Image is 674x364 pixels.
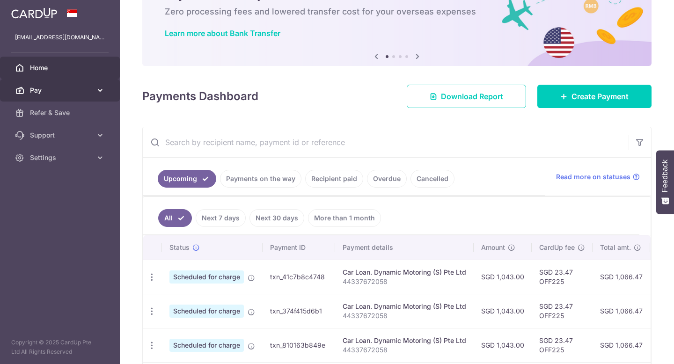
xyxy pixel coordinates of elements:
a: More than 1 month [308,209,381,227]
p: [EMAIL_ADDRESS][DOMAIN_NAME] [15,33,105,42]
a: Upcoming [158,170,216,188]
span: Scheduled for charge [169,270,244,284]
span: Total amt. [600,243,631,252]
span: Pay [30,86,92,95]
span: Create Payment [571,91,629,102]
th: Payment ID [263,235,335,260]
td: txn_41c7b8c4748 [263,260,335,294]
span: Status [169,243,190,252]
p: 44337672058 [343,311,466,320]
span: Settings [30,153,92,162]
a: Recipient paid [305,170,363,188]
td: SGD 23.47 OFF225 [532,260,593,294]
a: Next 7 days [196,209,246,227]
span: Support [30,131,92,140]
a: Read more on statuses [556,172,640,182]
span: Home [30,63,92,73]
span: Read more on statuses [556,172,630,182]
td: SGD 1,043.00 [474,328,532,362]
span: Amount [481,243,505,252]
button: Feedback - Show survey [656,150,674,214]
input: Search by recipient name, payment id or reference [143,127,629,157]
a: Next 30 days [249,209,304,227]
h6: Zero processing fees and lowered transfer cost for your overseas expenses [165,6,629,17]
span: Refer & Save [30,108,92,117]
span: CardUp fee [539,243,575,252]
td: SGD 1,066.47 [593,260,650,294]
td: SGD 1,043.00 [474,294,532,328]
td: txn_810163b849e [263,328,335,362]
td: SGD 23.47 OFF225 [532,328,593,362]
div: Car Loan. Dynamic Motoring (S) Pte Ltd [343,302,466,311]
th: Payment details [335,235,474,260]
span: Help [22,7,41,15]
span: Download Report [441,91,503,102]
td: SGD 23.47 OFF225 [532,294,593,328]
h4: Payments Dashboard [142,88,258,105]
td: SGD 1,043.00 [474,260,532,294]
a: Create Payment [537,85,652,108]
p: 44337672058 [343,277,466,286]
div: Car Loan. Dynamic Motoring (S) Pte Ltd [343,268,466,277]
td: txn_374f415d6b1 [263,294,335,328]
a: Download Report [407,85,526,108]
a: All [158,209,192,227]
a: Overdue [367,170,407,188]
td: SGD 1,066.47 [593,328,650,362]
td: SGD 1,066.47 [593,294,650,328]
span: Scheduled for charge [169,339,244,352]
a: Cancelled [410,170,454,188]
a: Payments on the way [220,170,301,188]
div: Car Loan. Dynamic Motoring (S) Pte Ltd [343,336,466,345]
a: Learn more about Bank Transfer [165,29,280,38]
img: CardUp [11,7,57,19]
p: 44337672058 [343,345,466,355]
span: Scheduled for charge [169,305,244,318]
span: Feedback [661,160,669,192]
